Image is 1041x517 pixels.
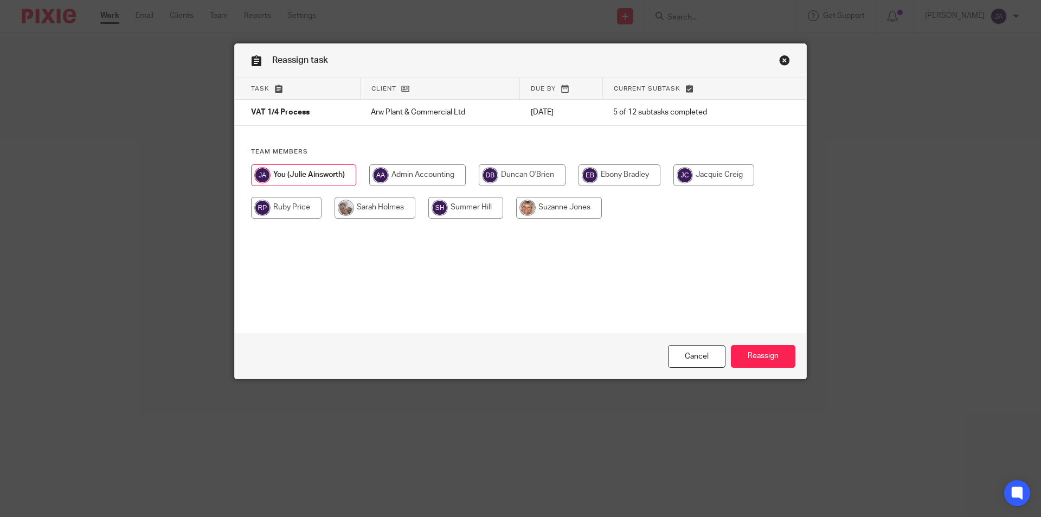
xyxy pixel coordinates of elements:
span: Client [371,86,396,92]
span: Task [251,86,269,92]
span: VAT 1/4 Process [251,109,310,117]
h4: Team members [251,148,790,156]
span: Current subtask [614,86,680,92]
p: [DATE] [531,107,592,118]
td: 5 of 12 subtasks completed [602,100,761,126]
input: Reassign [731,345,795,368]
p: Arw Plant & Commercial Ltd [371,107,509,118]
a: Close this dialog window [668,345,725,368]
span: Due by [531,86,556,92]
a: Close this dialog window [779,55,790,69]
span: Reassign task [272,56,328,65]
